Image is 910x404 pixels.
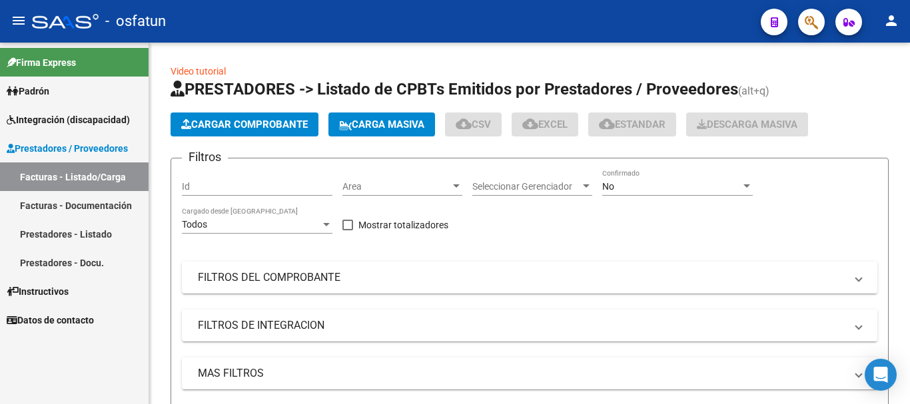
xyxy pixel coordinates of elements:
[182,148,228,166] h3: Filtros
[472,181,580,192] span: Seleccionar Gerenciador
[7,84,49,99] span: Padrón
[339,118,424,130] span: Carga Masiva
[865,359,897,391] div: Open Intercom Messenger
[182,357,877,389] mat-expansion-panel-header: MAS FILTROS
[7,313,94,327] span: Datos de contacto
[328,112,435,136] button: Carga Masiva
[182,262,877,294] mat-expansion-panel-header: FILTROS DEL COMPROBANTE
[602,181,614,192] span: No
[738,85,769,97] span: (alt+q)
[171,80,738,99] span: PRESTADORES -> Listado de CPBTs Emitidos por Prestadores / Proveedores
[588,112,676,136] button: Estandar
[342,181,450,192] span: Area
[171,112,318,136] button: Cargar Comprobante
[198,366,845,381] mat-panel-title: MAS FILTROS
[7,55,76,70] span: Firma Express
[456,116,472,132] mat-icon: cloud_download
[445,112,502,136] button: CSV
[686,112,808,136] app-download-masive: Descarga masiva de comprobantes (adjuntos)
[182,219,207,230] span: Todos
[599,116,615,132] mat-icon: cloud_download
[686,112,808,136] button: Descarga Masiva
[7,284,69,299] span: Instructivos
[522,116,538,132] mat-icon: cloud_download
[522,118,568,130] span: EXCEL
[171,66,226,77] a: Video tutorial
[512,112,578,136] button: EXCEL
[599,118,666,130] span: Estandar
[181,118,308,130] span: Cargar Comprobante
[697,118,797,130] span: Descarga Masiva
[358,217,448,233] span: Mostrar totalizadores
[7,112,130,127] span: Integración (discapacidad)
[7,141,128,156] span: Prestadores / Proveedores
[198,270,845,285] mat-panel-title: FILTROS DEL COMPROBANTE
[11,13,27,29] mat-icon: menu
[883,13,899,29] mat-icon: person
[105,7,166,36] span: - osfatun
[198,318,845,333] mat-panel-title: FILTROS DE INTEGRACION
[456,118,491,130] span: CSV
[182,309,877,341] mat-expansion-panel-header: FILTROS DE INTEGRACION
